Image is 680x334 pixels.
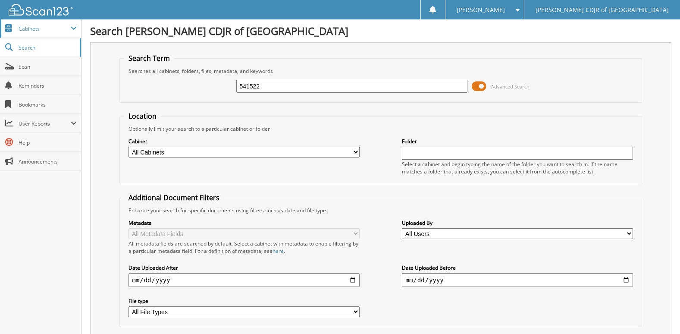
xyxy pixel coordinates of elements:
[128,219,359,227] label: Metadata
[124,207,637,214] div: Enhance your search for specific documents using filters such as date and file type.
[19,139,77,146] span: Help
[273,247,284,255] a: here
[124,67,637,75] div: Searches all cabinets, folders, files, metadata, and keywords
[124,125,637,132] div: Optionally limit your search to a particular cabinet or folder
[128,297,359,305] label: File type
[19,120,71,127] span: User Reports
[128,240,359,255] div: All metadata fields are searched by default. Select a cabinet with metadata to enable filtering b...
[90,24,671,38] h1: Search [PERSON_NAME] CDJR of [GEOGRAPHIC_DATA]
[128,138,359,145] label: Cabinet
[491,83,530,90] span: Advanced Search
[9,4,73,16] img: scan123-logo-white.svg
[402,273,633,287] input: end
[637,293,680,334] iframe: Chat Widget
[19,63,77,70] span: Scan
[402,138,633,145] label: Folder
[19,25,71,32] span: Cabinets
[124,111,161,121] legend: Location
[457,7,505,13] span: [PERSON_NAME]
[19,101,77,108] span: Bookmarks
[124,193,224,202] legend: Additional Document Filters
[402,219,633,227] label: Uploaded By
[19,44,75,51] span: Search
[128,273,359,287] input: start
[402,161,633,175] div: Select a cabinet and begin typing the name of the folder you want to search in. If the name match...
[402,264,633,271] label: Date Uploaded Before
[128,264,359,271] label: Date Uploaded After
[536,7,669,13] span: [PERSON_NAME] CDJR of [GEOGRAPHIC_DATA]
[124,54,174,63] legend: Search Term
[19,82,77,89] span: Reminders
[19,158,77,165] span: Announcements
